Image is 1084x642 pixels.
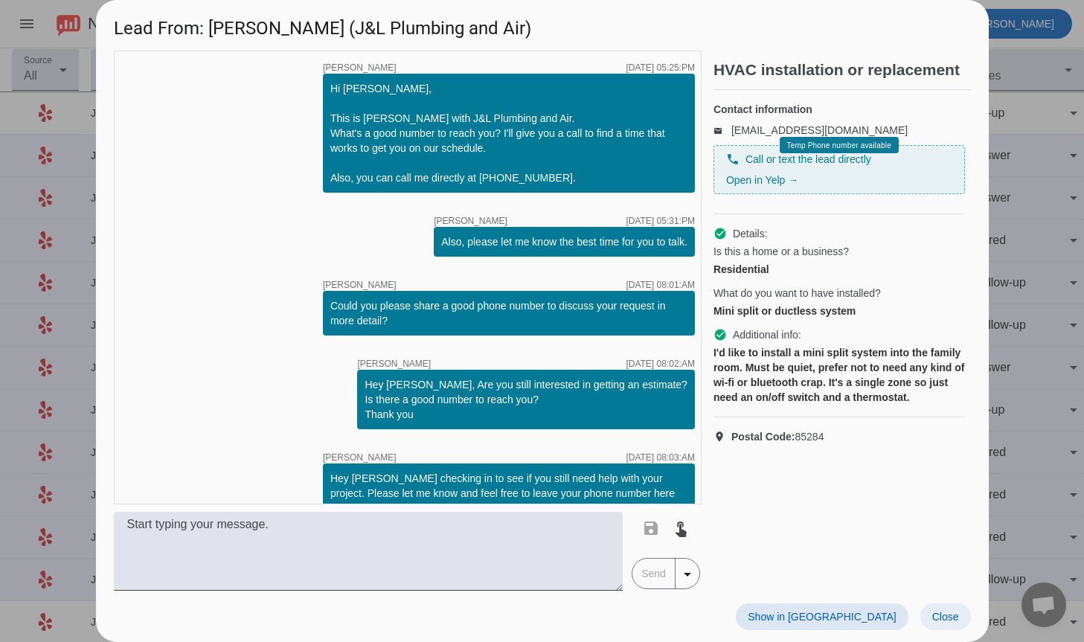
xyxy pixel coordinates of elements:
span: Call or text the lead directly [745,152,871,167]
mat-icon: check_circle [713,227,727,240]
span: Temp Phone number available [786,141,891,150]
a: Open in Yelp → [726,174,798,186]
div: [DATE] 05:31:PM [626,216,694,225]
div: Residential [713,262,965,277]
span: Show in [GEOGRAPHIC_DATA] [748,611,896,623]
div: [DATE] 08:01:AM [626,280,694,289]
div: Hey [PERSON_NAME] checking in to see if you still need help with your project. Please let me know... [330,471,687,516]
span: [PERSON_NAME] [357,359,431,368]
span: Is this a home or a business? [713,244,849,259]
mat-icon: location_on [713,431,731,443]
span: [PERSON_NAME] [323,63,397,72]
mat-icon: email [713,126,731,134]
div: Hey [PERSON_NAME], Are you still interested in getting an estimate? Is there a good number to rea... [365,377,687,422]
mat-icon: check_circle [713,328,727,341]
span: [PERSON_NAME] [323,453,397,462]
div: Could you please share a good phone number to discuss your request in more detail?​ [330,298,687,328]
mat-icon: phone [726,153,740,166]
span: 85284 [731,429,824,444]
span: What do you want to have installed? [713,286,881,301]
div: [DATE] 08:03:AM [626,453,694,462]
button: Show in [GEOGRAPHIC_DATA] [736,603,908,630]
span: Additional info: [733,327,801,342]
div: Also, please let me know the best time for you to talk.​ [441,234,687,249]
span: [PERSON_NAME] [323,280,397,289]
div: Mini split or ductless system [713,304,965,318]
span: Details: [733,226,768,241]
h4: Contact information [713,102,965,117]
div: I'd like to install a mini split system into the family room. Must be quiet, prefer not to need a... [713,345,965,405]
a: [EMAIL_ADDRESS][DOMAIN_NAME] [731,124,908,136]
mat-icon: touch_app [672,519,690,537]
div: [DATE] 05:25:PM [626,63,694,72]
div: Hi [PERSON_NAME], This is [PERSON_NAME] with J&L Plumbing and Air. What's a good number to reach ... [330,81,687,185]
h2: HVAC installation or replacement [713,62,971,77]
mat-icon: arrow_drop_down [679,565,696,583]
div: [DATE] 08:02:AM [626,359,694,368]
button: Close [920,603,971,630]
strong: Postal Code: [731,431,795,443]
span: Close [932,611,959,623]
span: [PERSON_NAME] [434,216,507,225]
